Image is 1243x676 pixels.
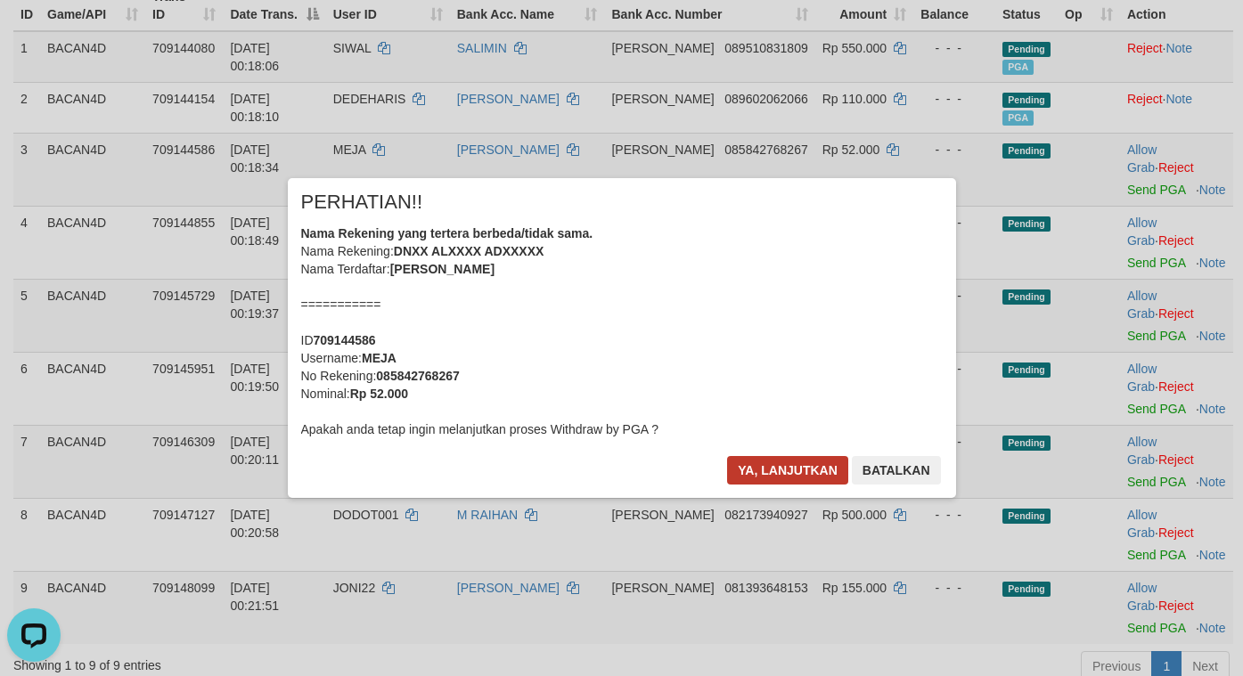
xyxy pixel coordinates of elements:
b: Rp 52.000 [350,387,408,401]
button: Batalkan [852,456,941,485]
button: Open LiveChat chat widget [7,7,61,61]
div: Nama Rekening: Nama Terdaftar: =========== ID Username: No Rekening: Nominal: Apakah anda tetap i... [301,224,943,438]
b: 709144586 [314,333,376,347]
span: PERHATIAN!! [301,193,423,211]
button: Ya, lanjutkan [727,456,848,485]
b: [PERSON_NAME] [390,262,495,276]
b: MEJA [362,351,397,365]
b: 085842768267 [376,369,459,383]
b: DNXX ALXXXX ADXXXXX [394,244,544,258]
b: Nama Rekening yang tertera berbeda/tidak sama. [301,226,593,240]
